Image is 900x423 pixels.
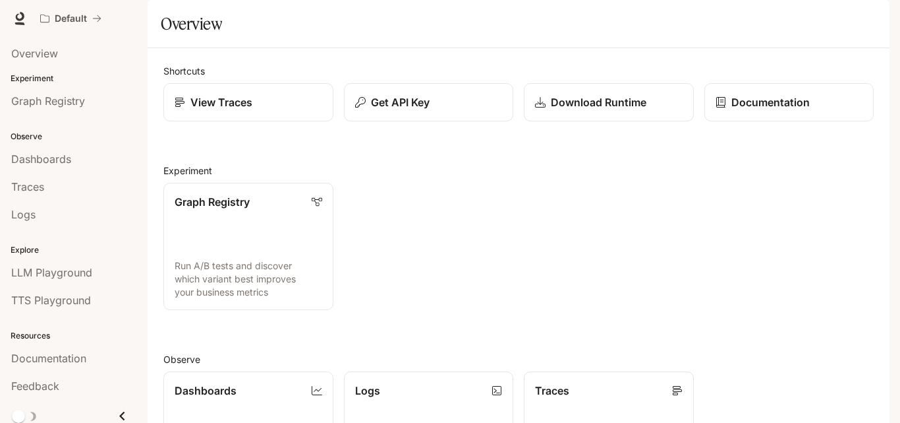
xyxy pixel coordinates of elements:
[344,83,514,121] button: Get API Key
[34,5,107,32] button: All workspaces
[163,164,874,178] h2: Experiment
[355,383,380,399] p: Logs
[161,11,222,37] h1: Overview
[163,83,333,121] a: View Traces
[175,259,322,299] p: Run A/B tests and discover which variant best improves your business metrics
[704,83,874,121] a: Documentation
[190,94,252,110] p: View Traces
[175,194,250,210] p: Graph Registry
[551,94,646,110] p: Download Runtime
[55,13,87,24] p: Default
[163,64,874,78] h2: Shortcuts
[163,352,874,366] h2: Observe
[163,183,333,310] a: Graph RegistryRun A/B tests and discover which variant best improves your business metrics
[371,94,430,110] p: Get API Key
[535,383,569,399] p: Traces
[175,383,237,399] p: Dashboards
[731,94,810,110] p: Documentation
[524,83,694,121] a: Download Runtime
